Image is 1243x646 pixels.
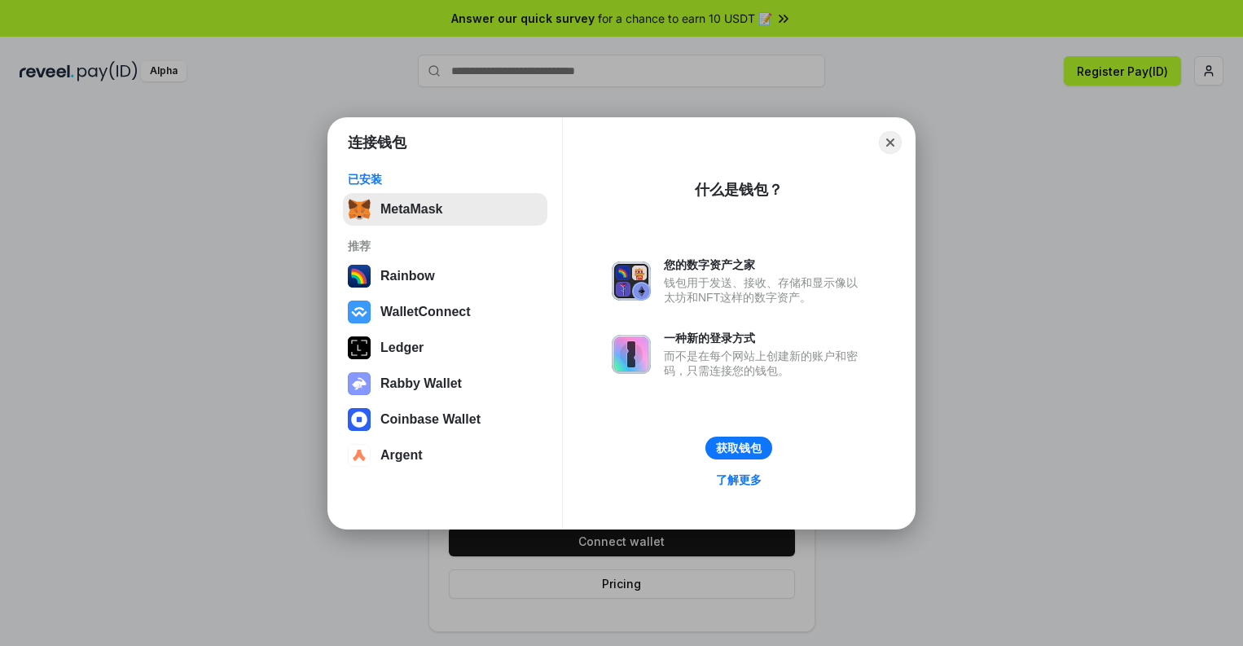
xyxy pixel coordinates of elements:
div: 而不是在每个网站上创建新的账户和密码，只需连接您的钱包。 [664,349,866,378]
img: svg+xml,%3Csvg%20width%3D%2228%22%20height%3D%2228%22%20viewBox%3D%220%200%2028%2028%22%20fill%3D... [348,301,371,323]
button: Rainbow [343,260,547,292]
img: svg+xml,%3Csvg%20width%3D%22120%22%20height%3D%22120%22%20viewBox%3D%220%200%20120%20120%22%20fil... [348,265,371,288]
button: Argent [343,439,547,472]
button: Rabby Wallet [343,367,547,400]
div: Coinbase Wallet [380,412,481,427]
div: 一种新的登录方式 [664,331,866,345]
h1: 连接钱包 [348,133,406,152]
img: svg+xml,%3Csvg%20width%3D%2228%22%20height%3D%2228%22%20viewBox%3D%220%200%2028%2028%22%20fill%3D... [348,444,371,467]
img: svg+xml,%3Csvg%20fill%3D%22none%22%20height%3D%2233%22%20viewBox%3D%220%200%2035%2033%22%20width%... [348,198,371,221]
img: svg+xml,%3Csvg%20xmlns%3D%22http%3A%2F%2Fwww.w3.org%2F2000%2Fsvg%22%20width%3D%2228%22%20height%3... [348,336,371,359]
div: 了解更多 [716,472,762,487]
button: 获取钱包 [705,437,772,459]
div: 已安装 [348,172,542,187]
div: 获取钱包 [716,441,762,455]
div: Rainbow [380,269,435,283]
div: Argent [380,448,423,463]
button: MetaMask [343,193,547,226]
button: Coinbase Wallet [343,403,547,436]
div: 您的数字资产之家 [664,257,866,272]
button: Ledger [343,332,547,364]
div: WalletConnect [380,305,471,319]
img: svg+xml,%3Csvg%20width%3D%2228%22%20height%3D%2228%22%20viewBox%3D%220%200%2028%2028%22%20fill%3D... [348,408,371,431]
div: 推荐 [348,239,542,253]
div: Ledger [380,341,424,355]
img: svg+xml,%3Csvg%20xmlns%3D%22http%3A%2F%2Fwww.w3.org%2F2000%2Fsvg%22%20fill%3D%22none%22%20viewBox... [612,335,651,374]
div: 什么是钱包？ [695,180,783,200]
button: WalletConnect [343,296,547,328]
a: 了解更多 [706,469,771,490]
img: svg+xml,%3Csvg%20xmlns%3D%22http%3A%2F%2Fwww.w3.org%2F2000%2Fsvg%22%20fill%3D%22none%22%20viewBox... [612,261,651,301]
button: Close [879,131,902,154]
img: svg+xml,%3Csvg%20xmlns%3D%22http%3A%2F%2Fwww.w3.org%2F2000%2Fsvg%22%20fill%3D%22none%22%20viewBox... [348,372,371,395]
div: MetaMask [380,202,442,217]
div: Rabby Wallet [380,376,462,391]
div: 钱包用于发送、接收、存储和显示像以太坊和NFT这样的数字资产。 [664,275,866,305]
